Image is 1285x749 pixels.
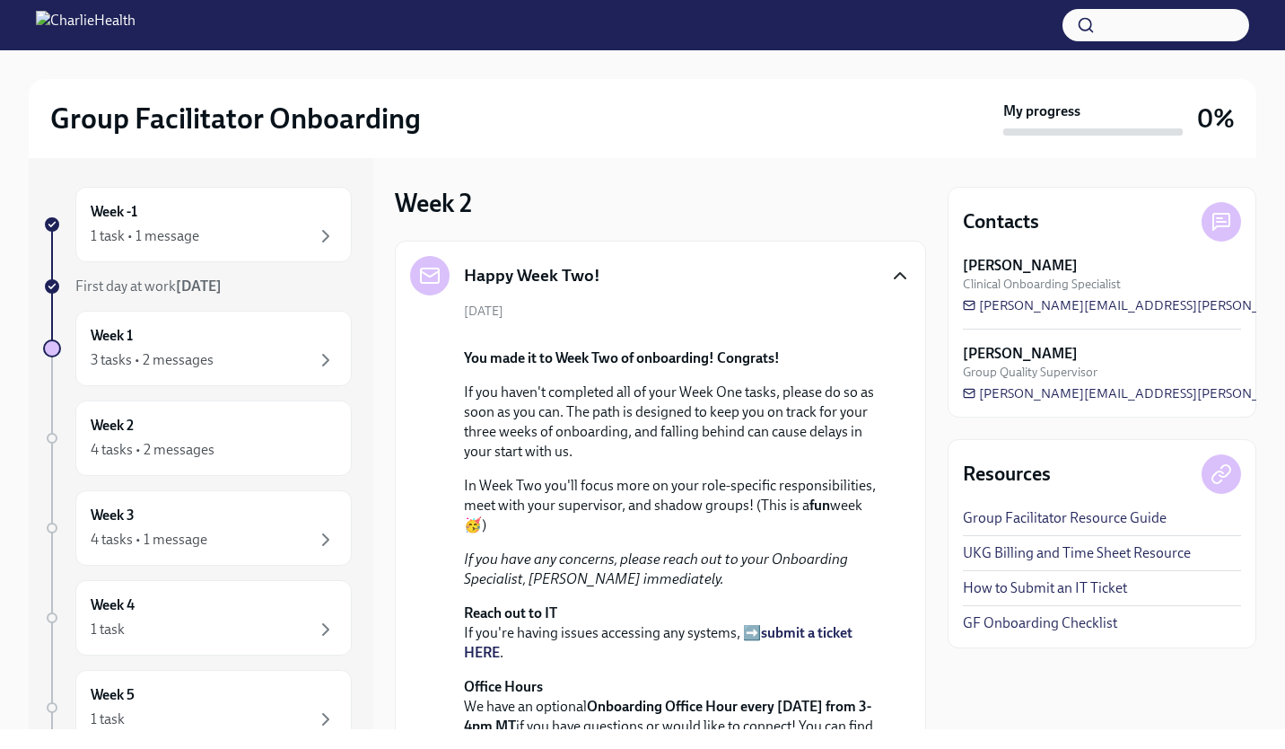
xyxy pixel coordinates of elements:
h6: Week 4 [91,595,135,615]
h6: Week 3 [91,506,135,525]
a: How to Submit an IT Ticket [963,578,1127,598]
strong: [DATE] [176,278,222,295]
h4: Resources [963,461,1051,488]
a: Group Facilitator Resource Guide [963,508,1167,528]
a: Week 41 task [43,580,352,656]
h6: Week 2 [91,416,134,436]
p: If you haven't completed all of your Week One tasks, please do so as soon as you can. The path is... [464,383,882,462]
span: Group Quality Supervisor [963,364,1097,381]
a: Week 13 tasks • 2 messages [43,311,352,386]
h6: Week 5 [91,685,135,705]
em: If you have any concerns, please reach out to your Onboarding Specialist, [PERSON_NAME] immediately. [464,551,848,587]
a: GF Onboarding Checklist [963,613,1117,633]
a: First day at work[DATE] [43,277,352,296]
strong: Office Hours [464,678,543,695]
h6: Week -1 [91,202,137,222]
a: Week 51 task [43,670,352,745]
strong: Onboarding Office Hour every [DATE] from 3-4pm MT [464,698,871,735]
span: [DATE] [464,303,503,320]
a: UKG Billing and Time Sheet Resource [963,543,1191,563]
div: 1 task • 1 message [91,226,199,246]
strong: [PERSON_NAME] [963,256,1078,276]
strong: You made it to Week Two of onboarding! Congrats! [464,349,780,366]
div: 1 task [91,709,125,729]
strong: [PERSON_NAME] [963,344,1078,364]
div: 4 tasks • 1 message [91,530,207,550]
span: Clinical Onboarding Specialist [963,276,1121,293]
a: Week 34 tasks • 1 message [43,490,352,566]
strong: fun [809,497,830,514]
h3: Week 2 [395,187,472,219]
h2: Group Facilitator Onboarding [50,101,421,137]
h6: Week 1 [91,326,133,346]
h4: Contacts [963,208,1039,235]
div: 3 tasks • 2 messages [91,350,214,370]
p: If you're having issues accessing any systems, ➡️ . [464,604,882,663]
div: 4 tasks • 2 messages [91,440,214,460]
strong: My progress [1003,101,1080,121]
img: CharlieHealth [36,11,135,40]
h3: 0% [1197,102,1235,135]
h5: Happy Week Two! [464,264,600,287]
div: 1 task [91,620,125,639]
span: First day at work [75,278,222,295]
p: In Week Two you'll focus more on your role-specific responsibilities, meet with your supervisor, ... [464,476,882,535]
strong: Reach out to IT [464,604,557,621]
a: Week 24 tasks • 2 messages [43,401,352,476]
a: Week -11 task • 1 message [43,187,352,262]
